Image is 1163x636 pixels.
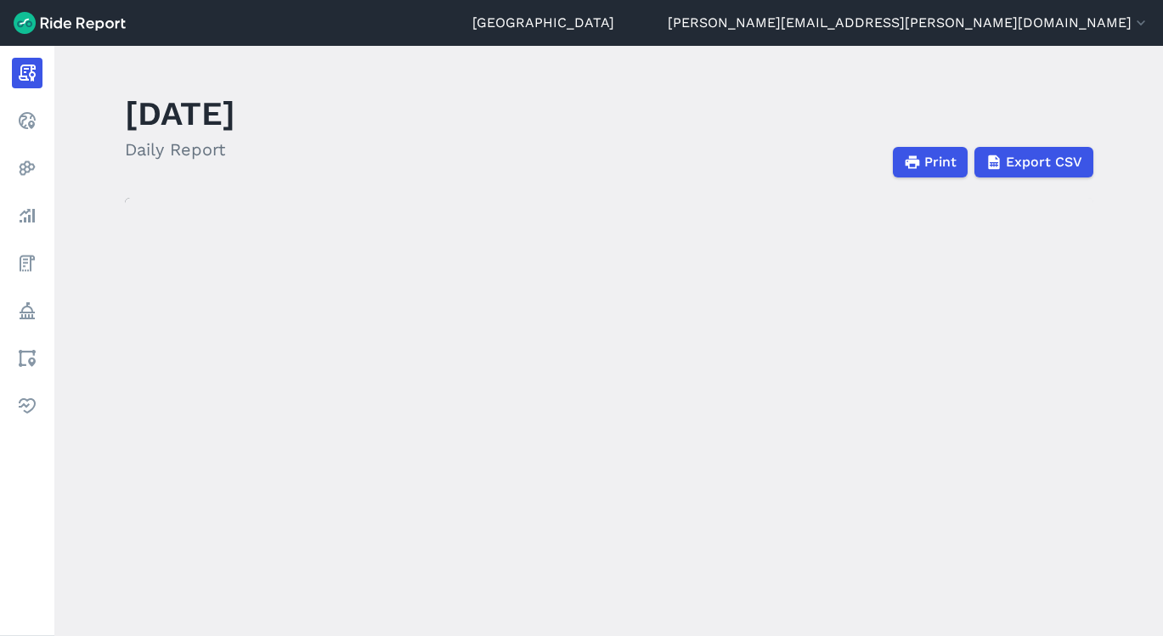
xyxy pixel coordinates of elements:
[12,391,42,421] a: Health
[668,13,1149,33] button: [PERSON_NAME][EMAIL_ADDRESS][PERSON_NAME][DOMAIN_NAME]
[12,105,42,136] a: Realtime
[924,152,957,172] span: Print
[12,153,42,183] a: Heatmaps
[974,147,1093,177] button: Export CSV
[125,137,235,162] h2: Daily Report
[12,58,42,88] a: Report
[14,12,126,34] img: Ride Report
[472,13,614,33] a: [GEOGRAPHIC_DATA]
[893,147,968,177] button: Print
[1006,152,1082,172] span: Export CSV
[125,90,235,137] h1: [DATE]
[12,248,42,279] a: Fees
[12,343,42,374] a: Areas
[12,295,42,326] a: Policy
[12,200,42,231] a: Analyze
